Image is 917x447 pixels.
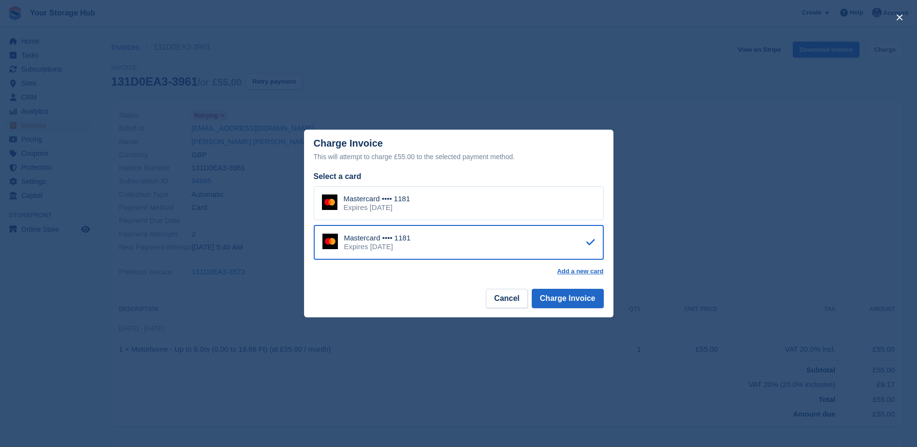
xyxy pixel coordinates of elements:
[314,138,604,163] div: Charge Invoice
[344,234,411,242] div: Mastercard •••• 1181
[344,194,410,203] div: Mastercard •••• 1181
[322,194,337,210] img: Mastercard Logo
[532,289,604,308] button: Charge Invoice
[486,289,527,308] button: Cancel
[344,242,411,251] div: Expires [DATE]
[314,171,604,182] div: Select a card
[322,234,338,249] img: Mastercard Logo
[557,268,603,275] a: Add a new card
[344,203,410,212] div: Expires [DATE]
[892,10,907,25] button: close
[314,151,604,163] div: This will attempt to charge £55.00 to the selected payment method.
